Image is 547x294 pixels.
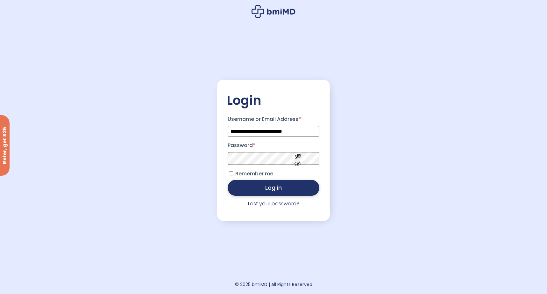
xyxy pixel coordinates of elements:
label: Password [228,140,319,151]
h2: Login [227,92,320,108]
a: Lost your password? [248,200,299,207]
label: Username or Email Address [228,114,319,124]
input: Remember me [229,171,233,175]
div: © 2025 bmiMD | All Rights Reserved [235,280,312,289]
button: Show password [280,148,316,170]
button: Log in [228,180,319,196]
span: Remember me [235,170,273,177]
